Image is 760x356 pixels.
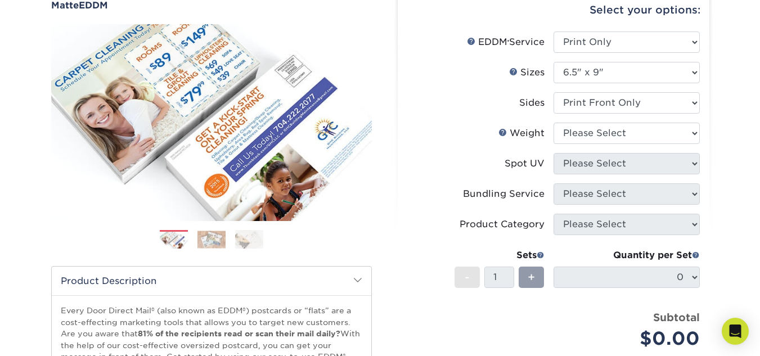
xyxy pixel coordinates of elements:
sup: ® [507,39,509,44]
div: Product Category [460,218,545,231]
div: $0.00 [562,325,700,352]
div: Spot UV [505,157,545,170]
img: Matte 01 [51,16,372,229]
div: Sides [519,96,545,110]
span: - [465,269,470,286]
div: Bundling Service [463,187,545,201]
img: EDDM 01 [160,231,188,250]
strong: 81% of the recipients read or scan their mail daily? [138,329,340,338]
span: + [528,269,535,286]
div: EDDM Service [467,35,545,49]
strong: Subtotal [653,311,700,323]
div: Open Intercom Messenger [722,318,749,345]
div: Quantity per Set [554,249,700,262]
img: EDDM 02 [197,231,226,248]
div: Sets [455,249,545,262]
div: Weight [498,127,545,140]
h2: Product Description [52,267,371,295]
iframe: Google Customer Reviews [3,322,96,352]
img: EDDM 03 [235,229,263,249]
div: Sizes [509,66,545,79]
